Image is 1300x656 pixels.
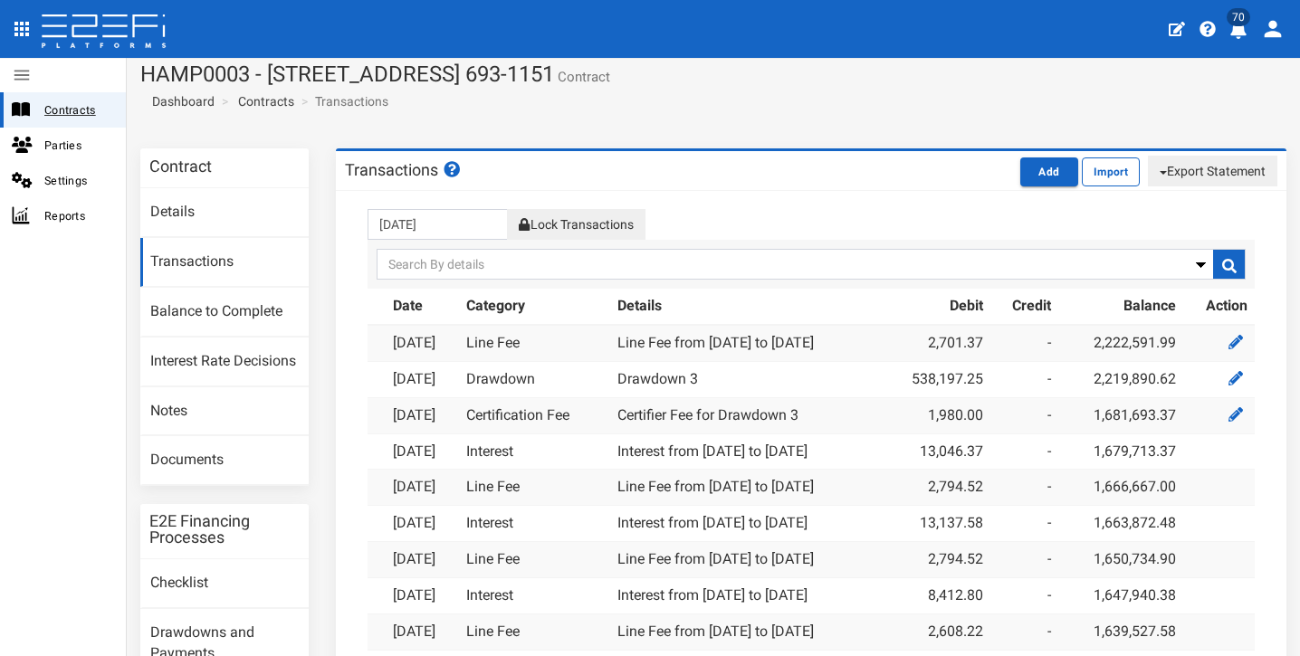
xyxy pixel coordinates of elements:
a: Add [1020,162,1082,179]
button: Import [1082,157,1140,186]
button: Export Statement [1148,156,1277,186]
td: - [990,361,1059,397]
span: Parties [44,135,111,156]
a: [DATE] [393,478,435,495]
h1: HAMP0003 - [STREET_ADDRESS] 693-1151 [140,62,1286,86]
a: [DATE] [393,442,435,460]
button: Add [1020,157,1078,186]
a: Interest from [DATE] to [DATE] [617,442,808,460]
span: Reports [44,205,111,226]
li: Transactions [297,92,388,110]
a: [DATE] [393,370,435,387]
a: Interest Rate Decisions [140,338,309,386]
input: Search By details [377,249,1246,280]
a: Line Fee from [DATE] to [DATE] [617,478,814,495]
td: 1,980.00 [880,397,990,433]
td: - [990,433,1059,470]
td: Interest [459,506,610,542]
td: - [990,325,1059,361]
td: Line Fee [459,542,610,578]
span: Settings [44,170,111,191]
th: Balance [1058,289,1182,325]
td: Drawdown [459,361,610,397]
a: [DATE] [393,586,435,604]
td: Interest [459,577,610,613]
small: Contract [554,71,610,84]
td: 1,639,527.58 [1058,613,1182,650]
a: Line Fee from [DATE] to [DATE] [617,334,814,351]
td: - [990,542,1059,578]
td: - [990,506,1059,542]
span: Contracts [44,100,111,120]
a: Line Fee from [DATE] to [DATE] [617,623,814,640]
a: [DATE] [393,334,435,351]
td: 2,794.52 [880,470,990,506]
td: 1,650,734.90 [1058,542,1182,578]
td: - [990,397,1059,433]
th: Credit [990,289,1059,325]
button: Lock Transactions [507,209,645,240]
a: Balance to Complete [140,288,309,337]
a: Drawdown 3 [617,370,698,387]
td: 13,046.37 [880,433,990,470]
a: Transactions [140,238,309,287]
a: Documents [140,436,309,485]
td: 1,663,872.48 [1058,506,1182,542]
td: Interest [459,433,610,470]
a: Certifier Fee for Drawdown 3 [617,406,798,423]
th: Action [1183,289,1255,325]
td: Line Fee [459,613,610,650]
td: Certification Fee [459,397,610,433]
a: Notes [140,387,309,436]
td: 1,681,693.37 [1058,397,1182,433]
h3: Transactions [345,161,463,178]
td: - [990,470,1059,506]
a: Line Fee from [DATE] to [DATE] [617,550,814,567]
th: Debit [880,289,990,325]
a: [DATE] [393,406,435,423]
td: Line Fee [459,325,610,361]
th: Category [459,289,610,325]
a: Dashboard [145,92,215,110]
h3: Contract [149,158,212,175]
a: [DATE] [393,623,435,640]
td: - [990,613,1059,650]
td: 13,137.58 [880,506,990,542]
td: - [990,577,1059,613]
td: 1,666,667.00 [1058,470,1182,506]
td: 2,701.37 [880,325,990,361]
a: Interest from [DATE] to [DATE] [617,586,808,604]
td: 2,222,591.99 [1058,325,1182,361]
th: Details [610,289,880,325]
td: 1,647,940.38 [1058,577,1182,613]
a: [DATE] [393,550,435,567]
td: 2,608.22 [880,613,990,650]
input: From Transactions Date [368,209,508,240]
a: Checklist [140,559,309,608]
td: 8,412.80 [880,577,990,613]
td: 538,197.25 [880,361,990,397]
td: Line Fee [459,470,610,506]
a: [DATE] [393,514,435,531]
h3: E2E Financing Processes [149,513,300,546]
th: Date [386,289,459,325]
td: 2,219,890.62 [1058,361,1182,397]
a: Contracts [238,92,294,110]
a: Details [140,188,309,237]
span: Dashboard [145,94,215,109]
a: Interest from [DATE] to [DATE] [617,514,808,531]
td: 1,679,713.37 [1058,433,1182,470]
td: 2,794.52 [880,542,990,578]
